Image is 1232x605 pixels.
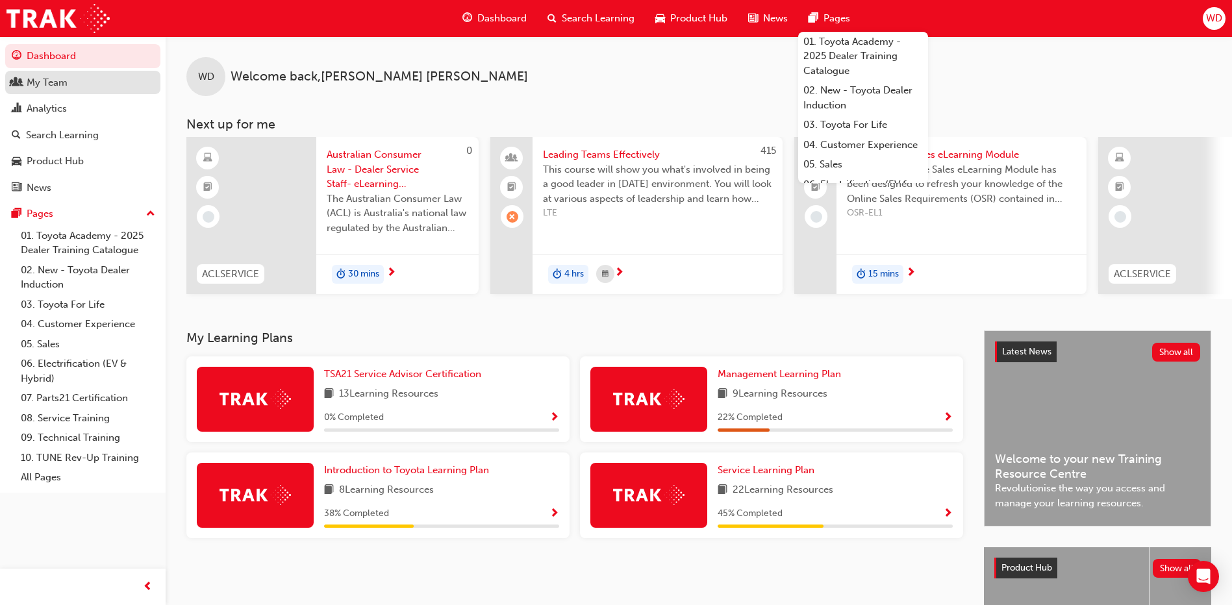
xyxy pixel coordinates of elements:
[507,211,518,223] span: learningRecordVerb_ABSENT-icon
[1188,561,1219,592] div: Open Intercom Messenger
[452,5,537,32] a: guage-iconDashboard
[994,558,1201,578] a: Product HubShow all
[16,260,160,295] a: 02. New - Toyota Dealer Induction
[27,206,53,221] div: Pages
[811,179,820,196] span: booktick-icon
[984,330,1211,526] a: Latest NewsShow allWelcome to your new Training Resource CentreRevolutionise the way you access a...
[794,137,1087,294] a: Toyota Online Sales eLearning ModuleThe Toyota Online Sales eLearning Module has been designed to...
[1002,346,1051,357] span: Latest News
[166,117,1232,132] h3: Next up for me
[186,330,963,345] h3: My Learning Plans
[12,103,21,115] span: chart-icon
[6,4,110,33] img: Trak
[943,506,953,522] button: Show Progress
[718,463,820,478] a: Service Learning Plan
[602,266,609,282] span: calendar-icon
[995,341,1200,362] a: Latest NewsShow all
[995,452,1200,481] span: Welcome to your new Training Resource Centre
[324,463,494,478] a: Introduction to Toyota Learning Plan
[655,10,665,27] span: car-icon
[12,156,21,167] span: car-icon
[5,44,160,68] a: Dashboard
[809,10,818,27] span: pages-icon
[847,147,1076,162] span: Toyota Online Sales eLearning Module
[761,145,776,156] span: 415
[549,410,559,426] button: Show Progress
[27,180,51,195] div: News
[16,295,160,315] a: 03. Toyota For Life
[823,11,850,26] span: Pages
[562,11,635,26] span: Search Learning
[943,412,953,424] span: Show Progress
[5,71,160,95] a: My Team
[748,10,758,27] span: news-icon
[733,386,827,402] span: 9 Learning Resources
[203,150,212,167] span: learningResourceType_ELEARNING-icon
[231,69,528,84] span: Welcome back , [PERSON_NAME] [PERSON_NAME]
[1114,267,1171,282] span: ACLSERVICE
[1115,179,1124,196] span: booktick-icon
[5,42,160,202] button: DashboardMy TeamAnalyticsSearch LearningProduct HubNews
[798,135,928,155] a: 04. Customer Experience
[1115,150,1124,167] span: learningResourceType_ELEARNING-icon
[477,11,527,26] span: Dashboard
[12,182,21,194] span: news-icon
[1152,343,1201,362] button: Show all
[543,162,772,206] span: This course will show you what's involved in being a good leader in [DATE] environment. You will ...
[5,202,160,226] button: Pages
[324,410,384,425] span: 0 % Completed
[798,115,928,135] a: 03. Toyota For Life
[798,175,928,209] a: 06. Electrification (EV & Hybrid)
[1153,559,1201,578] button: Show all
[614,267,624,279] span: next-icon
[543,147,772,162] span: Leading Teams Effectively
[613,485,685,505] img: Trak
[798,80,928,115] a: 02. New - Toyota Dealer Induction
[543,206,772,221] span: LTE
[12,77,21,89] span: people-icon
[5,123,160,147] a: Search Learning
[16,448,160,468] a: 10. TUNE Rev-Up Training
[198,69,214,84] span: WD
[327,147,468,191] span: Australian Consumer Law - Dealer Service Staff- eLearning Module
[670,11,727,26] span: Product Hub
[718,367,846,382] a: Management Learning Plan
[868,267,899,282] span: 15 mins
[549,508,559,520] span: Show Progress
[324,367,486,382] a: TSA21 Service Advisor Certification
[16,388,160,408] a: 07. Parts21 Certification
[718,506,783,521] span: 45 % Completed
[203,211,214,223] span: learningRecordVerb_NONE-icon
[16,428,160,448] a: 09. Technical Training
[549,412,559,424] span: Show Progress
[943,508,953,520] span: Show Progress
[645,5,738,32] a: car-iconProduct Hub
[12,208,21,220] span: pages-icon
[798,32,928,81] a: 01. Toyota Academy - 2025 Dealer Training Catalogue
[1206,11,1222,26] span: WD
[943,410,953,426] button: Show Progress
[186,137,479,294] a: 0ACLSERVICEAustralian Consumer Law - Dealer Service Staff- eLearning ModuleThe Australian Consume...
[798,154,928,175] a: 05. Sales
[718,368,841,380] span: Management Learning Plan
[5,97,160,121] a: Analytics
[5,149,160,173] a: Product Hub
[857,266,866,283] span: duration-icon
[327,191,468,236] span: The Australian Consumer Law (ACL) is Australia's national law regulated by the Australian Competi...
[26,128,99,143] div: Search Learning
[763,11,788,26] span: News
[16,314,160,334] a: 04. Customer Experience
[507,179,516,196] span: booktick-icon
[462,10,472,27] span: guage-icon
[339,386,438,402] span: 13 Learning Resources
[324,368,481,380] span: TSA21 Service Advisor Certification
[847,162,1076,206] span: The Toyota Online Sales eLearning Module has been designed to refresh your knowledge of the Onlin...
[339,482,434,499] span: 8 Learning Resources
[537,5,645,32] a: search-iconSearch Learning
[5,176,160,200] a: News
[220,389,291,409] img: Trak
[906,267,916,279] span: next-icon
[995,481,1200,510] span: Revolutionise the way you access and manage your learning resources.
[16,354,160,388] a: 06. Electrification (EV & Hybrid)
